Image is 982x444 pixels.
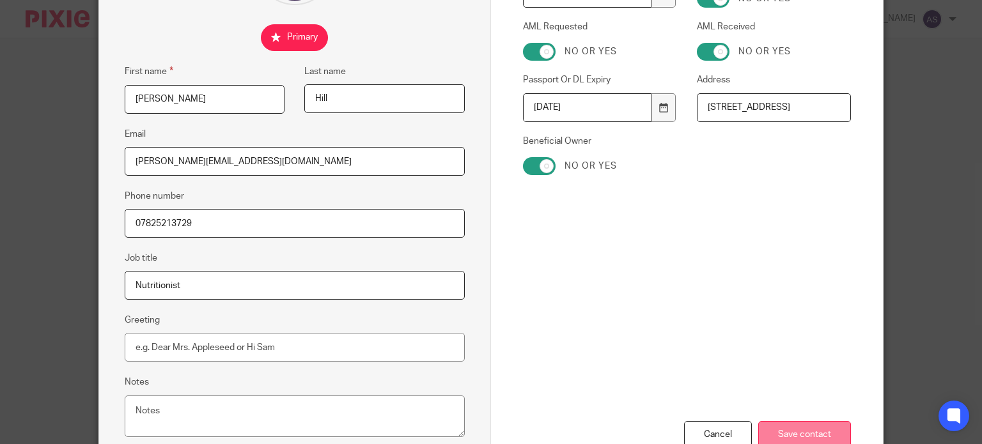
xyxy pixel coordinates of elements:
[125,190,184,203] label: Phone number
[523,73,677,86] label: Passport Or DL Expiry
[125,128,146,141] label: Email
[125,333,465,362] input: e.g. Dear Mrs. Appleseed or Hi Sam
[523,135,677,148] label: Beneficial Owner
[304,65,346,78] label: Last name
[697,73,851,86] label: Address
[523,20,677,33] label: AML Requested
[738,45,791,58] label: No or yes
[565,45,617,58] label: No or yes
[125,376,149,388] label: Notes
[523,93,651,122] input: YYYY-MM-DD
[125,314,160,326] label: Greeting
[697,20,851,33] label: AML Received
[125,252,157,264] label: Job title
[125,64,173,79] label: First name
[565,160,617,172] label: No or yes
